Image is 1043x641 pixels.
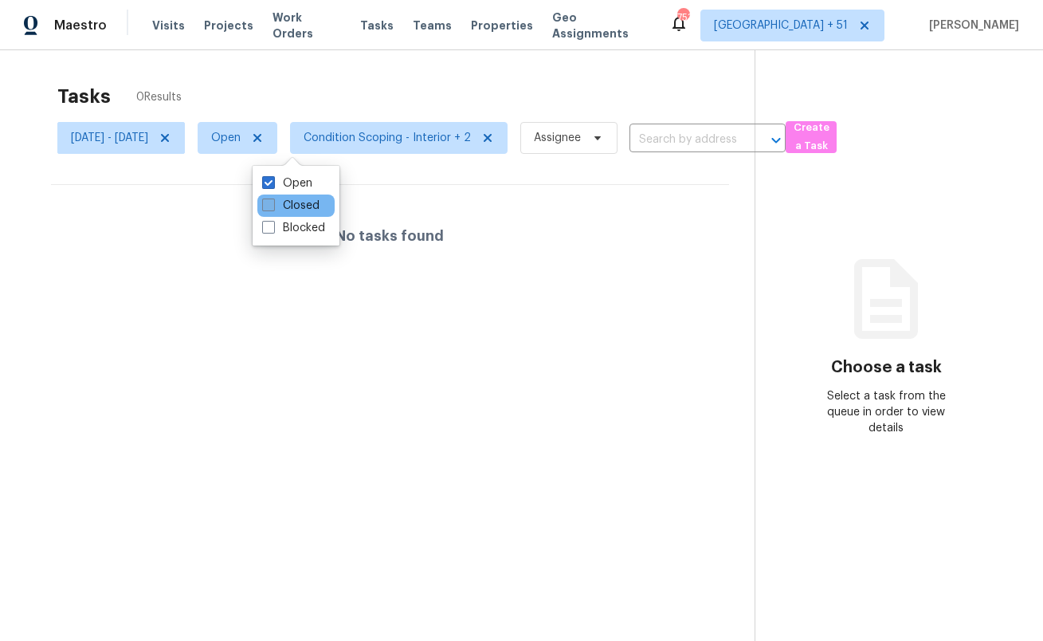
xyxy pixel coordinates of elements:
input: Search by address [629,128,741,152]
h4: No tasks found [335,228,444,244]
button: Open [765,129,787,151]
span: [DATE] - [DATE] [71,130,148,146]
span: Properties [471,18,533,33]
span: Projects [204,18,253,33]
span: Teams [413,18,452,33]
h2: Tasks [57,88,111,104]
label: Blocked [262,220,325,236]
span: Condition Scoping - Interior + 2 [304,130,471,146]
span: Work Orders [273,10,341,41]
span: [PERSON_NAME] [923,18,1019,33]
span: Assignee [534,130,581,146]
h3: Choose a task [831,360,942,376]
div: Select a task from the queue in order to view details [821,388,952,436]
button: Create a Task [786,121,837,153]
span: Maestro [54,18,107,33]
label: Closed [262,198,320,214]
span: Tasks [360,20,394,31]
label: Open [262,175,312,191]
span: Create a Task [794,119,829,155]
span: Open [211,130,241,146]
span: Visits [152,18,185,33]
span: Geo Assignments [552,10,650,41]
span: [GEOGRAPHIC_DATA] + 51 [714,18,848,33]
span: 0 Results [136,89,182,105]
div: 753 [677,10,688,26]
